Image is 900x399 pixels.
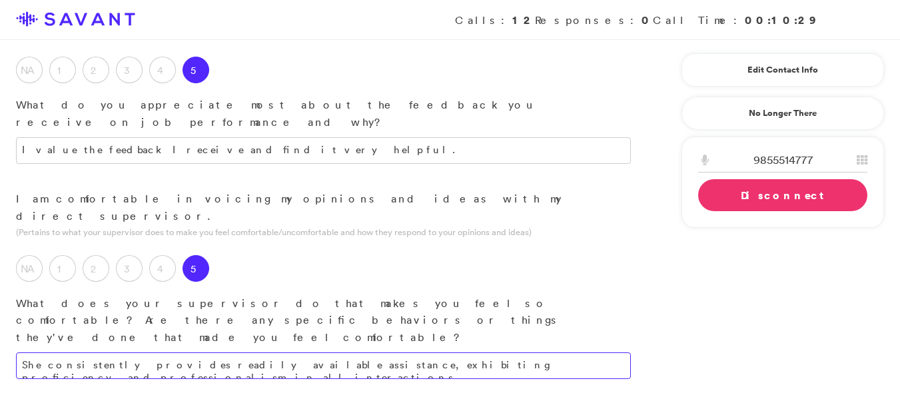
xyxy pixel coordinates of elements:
label: 3 [116,57,143,83]
a: Edit Contact Info [698,59,867,81]
label: 4 [149,255,176,282]
a: No Longer There [681,97,884,130]
label: 1 [49,255,76,282]
label: NA [16,57,43,83]
label: 2 [83,255,109,282]
p: (Pertains to what your supervisor does to make you feel comfortable/uncomfortable and how they re... [16,226,631,238]
label: 1 [49,57,76,83]
label: 3 [116,255,143,282]
strong: 00:10:29 [745,13,817,27]
label: 4 [149,57,176,83]
strong: 0 [642,13,653,27]
label: 5 [183,57,209,83]
p: I am comfortable in voicing my opinions and ideas with my direct supervisor. [16,191,631,224]
strong: 12 [512,13,535,27]
p: What do you appreciate most about the feedback you receive on job performance and why? [16,97,631,131]
a: Disconnect [698,179,867,211]
p: What does your supervisor do that makes you feel so comfortable? Are there any specific behaviors... [16,295,631,346]
label: 2 [83,57,109,83]
label: 5 [183,255,209,282]
label: NA [16,255,43,282]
